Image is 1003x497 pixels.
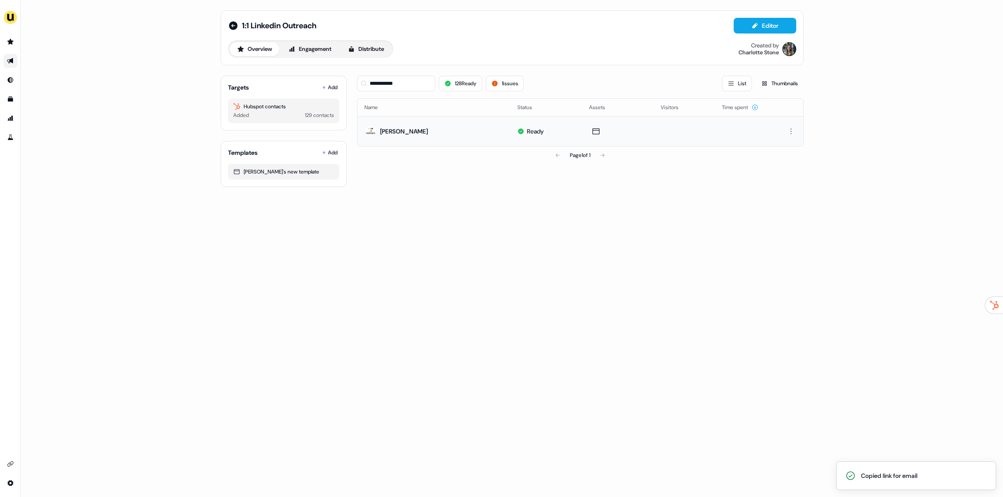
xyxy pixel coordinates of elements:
[3,111,17,125] a: Go to attribution
[242,20,316,31] span: 1:1 Linkedin Outreach
[517,100,543,115] button: Status
[738,49,779,56] div: Charlotte Stone
[3,457,17,471] a: Go to integrations
[527,127,544,136] div: Ready
[233,167,334,176] div: [PERSON_NAME]'s new template
[486,76,524,91] button: 1issues
[230,42,279,56] button: Overview
[722,100,758,115] button: Time spent
[380,127,428,136] div: [PERSON_NAME]
[782,42,796,56] img: Charlotte
[755,76,804,91] button: Thumbnails
[3,92,17,106] a: Go to templates
[3,35,17,49] a: Go to prospects
[320,81,339,93] button: Add
[439,76,482,91] button: 128Ready
[341,42,391,56] button: Distribute
[3,476,17,490] a: Go to integrations
[570,151,590,160] div: Page 1 of 1
[320,147,339,159] button: Add
[3,130,17,144] a: Go to experiments
[861,471,917,480] div: Copied link for email
[233,102,334,111] div: Hubspot contacts
[281,42,339,56] button: Engagement
[228,83,249,92] div: Targets
[364,100,388,115] button: Name
[3,54,17,68] a: Go to outbound experience
[305,111,334,120] div: 129 contacts
[228,148,258,157] div: Templates
[661,100,689,115] button: Visitors
[3,73,17,87] a: Go to Inbound
[233,111,249,120] div: Added
[751,42,779,49] div: Created by
[734,22,796,31] a: Editor
[582,99,654,116] th: Assets
[734,18,796,33] button: Editor
[722,76,752,91] button: List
